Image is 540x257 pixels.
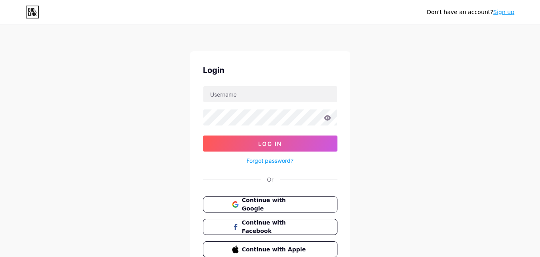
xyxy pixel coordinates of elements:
[203,136,337,152] button: Log In
[247,156,293,165] a: Forgot password?
[493,9,514,15] a: Sign up
[242,245,308,254] span: Continue with Apple
[203,64,337,76] div: Login
[427,8,514,16] div: Don't have an account?
[267,175,273,184] div: Or
[203,196,337,212] button: Continue with Google
[258,140,282,147] span: Log In
[203,219,337,235] button: Continue with Facebook
[203,86,337,102] input: Username
[242,219,308,235] span: Continue with Facebook
[242,196,308,213] span: Continue with Google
